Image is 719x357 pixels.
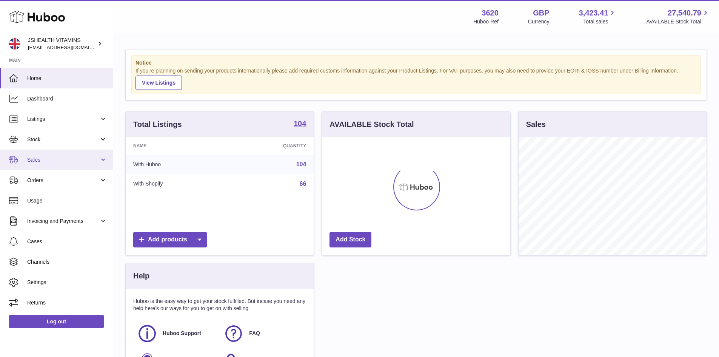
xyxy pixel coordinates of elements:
div: JSHEALTH VITAMINS [28,37,96,51]
strong: 3620 [482,8,499,18]
span: AVAILABLE Stock Total [646,18,710,25]
a: FAQ [223,323,302,344]
span: 27,540.79 [668,8,701,18]
a: 104 [294,120,306,129]
a: Add products [133,232,207,247]
span: Returns [27,299,107,306]
span: Stock [27,136,99,143]
th: Name [126,137,227,155]
h3: Total Listings [133,119,182,130]
h3: Help [133,271,149,281]
td: With Shopify [126,174,227,194]
a: 66 [300,181,306,187]
h3: Sales [526,119,546,130]
span: FAQ [249,330,260,337]
span: Orders [27,177,99,184]
img: internalAdmin-3620@internal.huboo.com [9,38,20,49]
span: Settings [27,279,107,286]
span: Sales [27,156,99,164]
span: Home [27,75,107,82]
div: If you're planning on sending your products internationally please add required customs informati... [135,67,697,90]
p: Huboo is the easy way to get your stock fulfilled. But incase you need any help here's our ways f... [133,298,306,312]
span: Dashboard [27,95,107,102]
strong: Notice [135,59,697,66]
td: With Huboo [126,155,227,174]
a: Huboo Support [137,323,216,344]
span: Usage [27,197,107,204]
a: Log out [9,315,104,328]
a: View Listings [135,76,182,90]
span: Invoicing and Payments [27,218,99,225]
span: Total sales [583,18,617,25]
strong: 104 [294,120,306,127]
span: Huboo Support [163,330,201,337]
span: [EMAIL_ADDRESS][DOMAIN_NAME] [28,44,111,50]
h3: AVAILABLE Stock Total [329,119,414,130]
span: 3,423.41 [579,8,608,18]
span: Channels [27,258,107,266]
div: Currency [528,18,550,25]
a: 104 [296,161,306,167]
th: Quantity [227,137,314,155]
strong: GBP [533,8,549,18]
span: Cases [27,238,107,245]
div: Huboo Ref [473,18,499,25]
a: 3,423.41 Total sales [579,8,617,25]
a: Add Stock [329,232,371,247]
a: 27,540.79 AVAILABLE Stock Total [646,8,710,25]
span: Listings [27,116,99,123]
